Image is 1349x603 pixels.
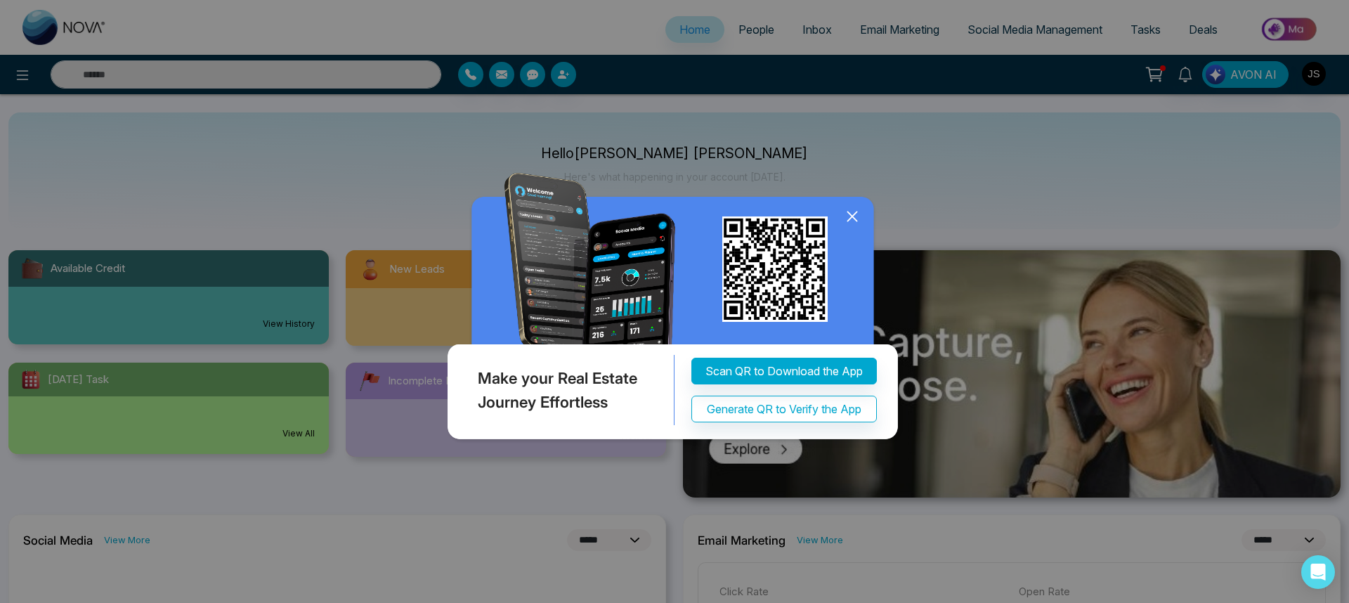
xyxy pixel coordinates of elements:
[444,356,674,426] div: Make your Real Estate Journey Effortless
[722,216,828,322] img: qr_for_download_app.png
[444,173,905,446] img: QRModal
[691,358,877,385] button: Scan QR to Download the App
[1301,555,1335,589] div: Open Intercom Messenger
[691,396,877,423] button: Generate QR to Verify the App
